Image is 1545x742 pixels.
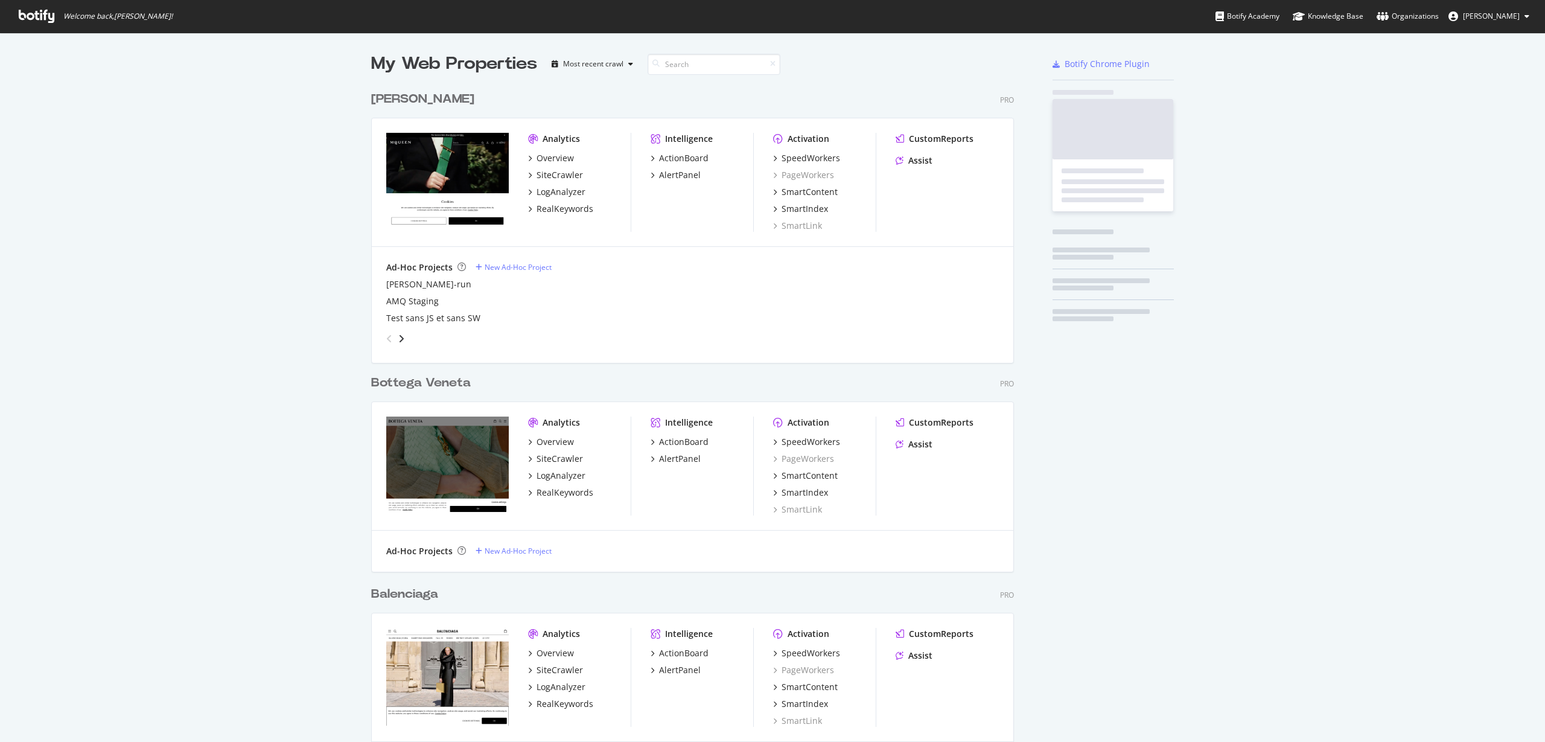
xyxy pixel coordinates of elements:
[528,647,574,659] a: Overview
[528,470,585,482] a: LogAnalyzer
[773,169,834,181] div: PageWorkers
[782,470,838,482] div: SmartContent
[773,436,840,448] a: SpeedWorkers
[1463,11,1520,21] span: Christopher Faron
[528,152,574,164] a: Overview
[528,453,583,465] a: SiteCrawler
[537,698,593,710] div: RealKeywords
[773,715,822,727] a: SmartLink
[1000,95,1014,105] div: Pro
[381,329,397,348] div: angle-left
[386,278,471,290] a: [PERSON_NAME]-run
[386,295,439,307] a: AMQ Staging
[543,628,580,640] div: Analytics
[773,453,834,465] a: PageWorkers
[537,152,574,164] div: Overview
[782,647,840,659] div: SpeedWorkers
[773,504,822,516] a: SmartLink
[773,186,838,198] a: SmartContent
[908,650,932,662] div: Assist
[788,628,829,640] div: Activation
[397,333,406,345] div: angle-right
[371,586,438,603] div: Balenciaga
[1000,379,1014,389] div: Pro
[651,664,701,676] a: AlertPanel
[782,487,828,499] div: SmartIndex
[537,169,583,181] div: SiteCrawler
[371,91,479,108] a: [PERSON_NAME]
[909,417,973,429] div: CustomReports
[476,546,552,556] a: New Ad-Hoc Project
[659,152,709,164] div: ActionBoard
[773,681,838,693] a: SmartContent
[651,647,709,659] a: ActionBoard
[896,133,973,145] a: CustomReports
[537,203,593,215] div: RealKeywords
[908,438,932,450] div: Assist
[659,453,701,465] div: AlertPanel
[773,220,822,232] a: SmartLink
[896,650,932,662] a: Assist
[896,438,932,450] a: Assist
[1000,590,1014,600] div: Pro
[773,487,828,499] a: SmartIndex
[485,262,552,272] div: New Ad-Hoc Project
[665,628,713,640] div: Intelligence
[773,470,838,482] a: SmartContent
[476,262,552,272] a: New Ad-Hoc Project
[1065,58,1150,70] div: Botify Chrome Plugin
[665,133,713,145] div: Intelligence
[537,681,585,693] div: LogAnalyzer
[537,664,583,676] div: SiteCrawler
[648,54,780,75] input: Search
[537,436,574,448] div: Overview
[773,152,840,164] a: SpeedWorkers
[651,169,701,181] a: AlertPanel
[782,681,838,693] div: SmartContent
[386,312,480,324] a: Test sans JS et sans SW
[908,155,932,167] div: Assist
[782,436,840,448] div: SpeedWorkers
[1439,7,1539,26] button: [PERSON_NAME]
[896,628,973,640] a: CustomReports
[788,417,829,429] div: Activation
[782,203,828,215] div: SmartIndex
[782,152,840,164] div: SpeedWorkers
[651,436,709,448] a: ActionBoard
[909,133,973,145] div: CustomReports
[371,374,476,392] a: Bottega Veneta
[537,453,583,465] div: SiteCrawler
[371,586,443,603] a: Balenciaga
[485,546,552,556] div: New Ad-Hoc Project
[773,698,828,710] a: SmartIndex
[63,11,173,21] span: Welcome back, [PERSON_NAME] !
[528,203,593,215] a: RealKeywords
[386,545,453,557] div: Ad-Hoc Projects
[371,374,471,392] div: Bottega Veneta
[788,133,829,145] div: Activation
[371,52,537,76] div: My Web Properties
[528,487,593,499] a: RealKeywords
[1053,58,1150,70] a: Botify Chrome Plugin
[782,698,828,710] div: SmartIndex
[386,261,453,273] div: Ad-Hoc Projects
[665,417,713,429] div: Intelligence
[651,152,709,164] a: ActionBoard
[909,628,973,640] div: CustomReports
[773,203,828,215] a: SmartIndex
[386,628,509,726] img: www.balenciaga.com
[651,453,701,465] a: AlertPanel
[386,417,509,514] img: www.bottegaveneta.com
[547,54,638,74] button: Most recent crawl
[537,470,585,482] div: LogAnalyzer
[563,60,623,68] div: Most recent crawl
[528,664,583,676] a: SiteCrawler
[782,186,838,198] div: SmartContent
[659,647,709,659] div: ActionBoard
